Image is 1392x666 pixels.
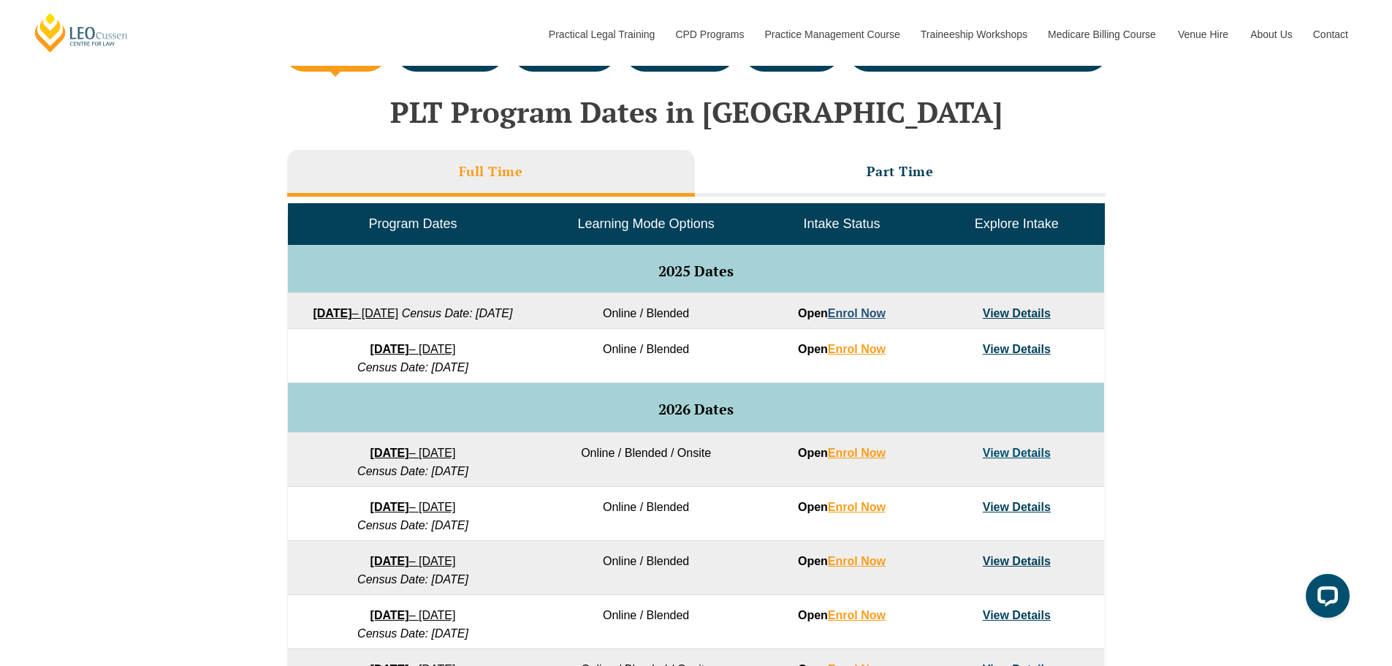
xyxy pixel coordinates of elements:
[983,501,1051,513] a: View Details
[538,293,754,329] td: Online / Blended
[664,3,753,66] a: CPD Programs
[1167,3,1239,66] a: Venue Hire
[538,541,754,595] td: Online / Blended
[370,447,409,459] strong: [DATE]
[357,573,468,586] em: Census Date: [DATE]
[798,307,886,319] strong: Open
[983,307,1051,319] a: View Details
[578,216,715,231] span: Learning Mode Options
[357,627,468,640] em: Census Date: [DATE]
[357,465,468,477] em: Census Date: [DATE]
[33,12,130,53] a: [PERSON_NAME] Centre for Law
[370,343,409,355] strong: [DATE]
[538,595,754,649] td: Online / Blended
[798,447,886,459] strong: Open
[803,216,880,231] span: Intake Status
[280,96,1113,128] h2: PLT Program Dates in [GEOGRAPHIC_DATA]
[538,487,754,541] td: Online / Blended
[975,216,1059,231] span: Explore Intake
[538,433,754,487] td: Online / Blended / Onsite
[828,447,886,459] a: Enrol Now
[368,216,457,231] span: Program Dates
[754,3,910,66] a: Practice Management Course
[402,307,513,319] em: Census Date: [DATE]
[910,3,1037,66] a: Traineeship Workshops
[538,3,665,66] a: Practical Legal Training
[538,329,754,383] td: Online / Blended
[459,163,523,180] h3: Full Time
[370,343,456,355] a: [DATE]– [DATE]
[798,343,886,355] strong: Open
[1302,3,1359,66] a: Contact
[370,609,456,621] a: [DATE]– [DATE]
[798,555,886,567] strong: Open
[370,501,456,513] a: [DATE]– [DATE]
[1294,568,1355,629] iframe: LiveChat chat widget
[983,447,1051,459] a: View Details
[867,163,934,180] h3: Part Time
[658,399,734,419] span: 2026 Dates
[357,361,468,374] em: Census Date: [DATE]
[983,609,1051,621] a: View Details
[798,501,886,513] strong: Open
[798,609,886,621] strong: Open
[1239,3,1302,66] a: About Us
[828,555,886,567] a: Enrol Now
[370,555,456,567] a: [DATE]– [DATE]
[658,261,734,281] span: 2025 Dates
[313,307,398,319] a: [DATE]– [DATE]
[828,307,886,319] a: Enrol Now
[313,307,351,319] strong: [DATE]
[370,447,456,459] a: [DATE]– [DATE]
[1037,3,1167,66] a: Medicare Billing Course
[983,343,1051,355] a: View Details
[370,555,409,567] strong: [DATE]
[370,609,409,621] strong: [DATE]
[828,343,886,355] a: Enrol Now
[828,609,886,621] a: Enrol Now
[357,519,468,531] em: Census Date: [DATE]
[370,501,409,513] strong: [DATE]
[828,501,886,513] a: Enrol Now
[983,555,1051,567] a: View Details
